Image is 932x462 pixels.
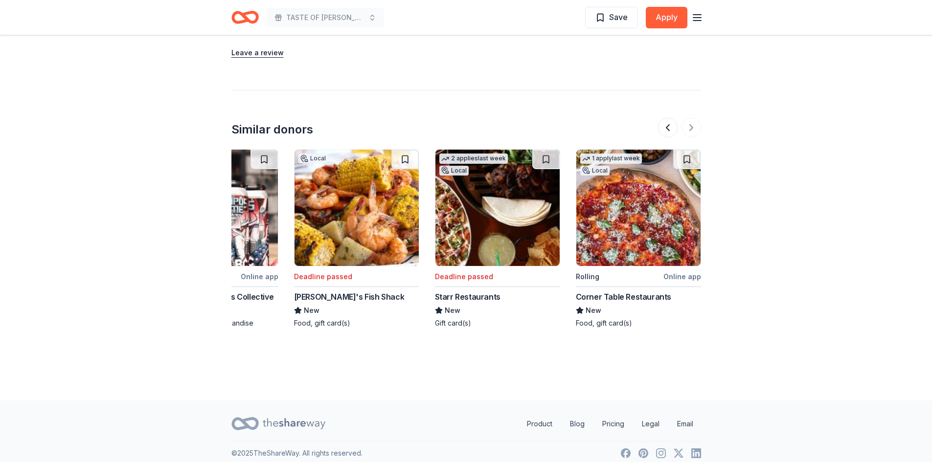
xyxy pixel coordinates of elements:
[294,318,419,328] div: Food, gift card(s)
[231,47,284,59] button: Leave a review
[576,318,701,328] div: Food, gift card(s)
[298,154,328,163] div: Local
[435,271,493,283] div: Deadline passed
[576,271,599,283] div: Rolling
[445,305,460,316] span: New
[663,270,701,283] div: Online app
[580,154,642,164] div: 1 apply last week
[267,8,384,27] button: TASTE OF [PERSON_NAME]
[519,414,701,434] nav: quick links
[231,122,313,137] div: Similar donors
[286,12,364,23] span: TASTE OF [PERSON_NAME]
[439,154,508,164] div: 2 applies last week
[294,291,405,303] div: [PERSON_NAME]'s Fish Shack
[439,166,469,176] div: Local
[669,414,701,434] a: Email
[586,305,601,316] span: New
[634,414,667,434] a: Legal
[585,7,638,28] button: Save
[580,166,610,176] div: Local
[576,291,671,303] div: Corner Table Restaurants
[594,414,632,434] a: Pricing
[646,7,687,28] button: Apply
[294,271,352,283] div: Deadline passed
[435,291,500,303] div: Starr Restaurants
[576,149,701,328] a: Image for Corner Table Restaurants1 applylast weekLocalRollingOnline appCorner Table RestaurantsN...
[295,150,419,266] img: Image for Ford's Fish Shack
[609,11,628,23] span: Save
[304,305,319,316] span: New
[241,270,278,283] div: Online app
[519,414,560,434] a: Product
[231,6,259,29] a: Home
[576,150,701,266] img: Image for Corner Table Restaurants
[231,447,363,459] p: © 2025 TheShareWay. All rights reserved.
[435,150,560,266] img: Image for Starr Restaurants
[435,149,560,328] a: Image for Starr Restaurants2 applieslast weekLocalDeadline passedStarr RestaurantsNewGift card(s)
[562,414,592,434] a: Blog
[294,149,419,328] a: Image for Ford's Fish ShackLocalDeadline passed[PERSON_NAME]'s Fish ShackNewFood, gift card(s)
[435,318,560,328] div: Gift card(s)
